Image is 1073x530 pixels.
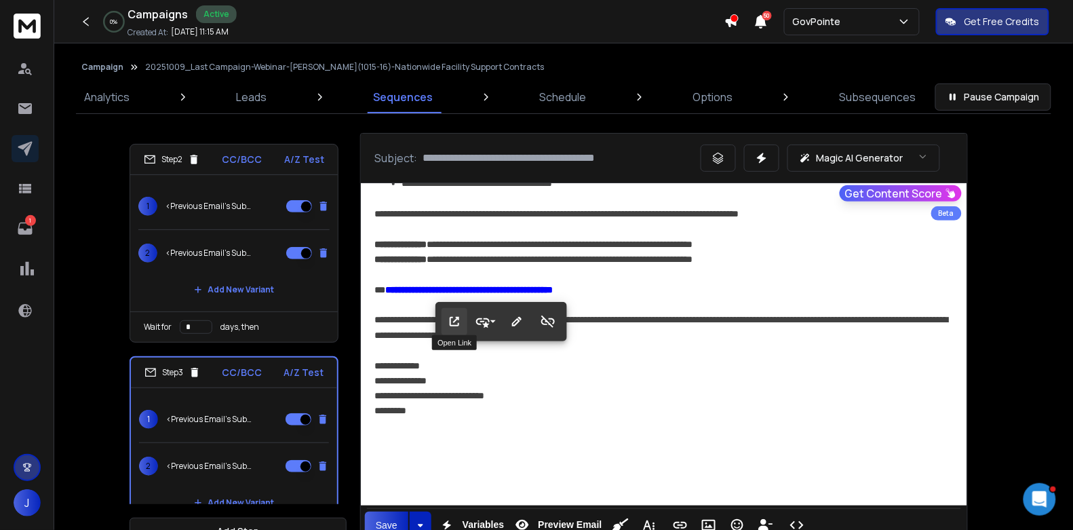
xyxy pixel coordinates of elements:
[228,81,275,113] a: Leads
[473,308,499,335] button: Style
[183,276,285,303] button: Add New Variant
[936,8,1049,35] button: Get Free Credits
[817,151,903,165] p: Magic AI Generator
[139,410,158,429] span: 1
[166,414,253,425] p: <Previous Email's Subject>
[432,335,477,350] div: Open Link
[111,18,118,26] p: 0 %
[840,89,916,105] p: Subsequences
[693,89,733,105] p: Options
[540,89,587,105] p: Schedule
[374,150,417,166] p: Subject:
[222,366,262,379] p: CC/BCC
[130,356,338,526] li: Step3CC/BCCA/Z Test1<Previous Email's Subject>2<Previous Email's Subject>Add New Variant
[787,145,940,172] button: Magic AI Generator
[373,89,433,105] p: Sequences
[144,322,172,333] p: Wait for
[535,308,561,335] button: Unlink
[12,215,39,242] a: 1
[165,248,252,259] p: <Previous Email's Subject>
[935,83,1051,111] button: Pause Campaign
[128,27,168,38] p: Created At:
[144,366,201,379] div: Step 3
[84,89,130,105] p: Analytics
[25,215,36,226] p: 1
[81,62,123,73] button: Campaign
[1023,483,1056,516] iframe: Intercom live chat
[130,144,338,343] li: Step2CC/BCCA/Z Test1<Previous Email's Subject>2<Previous Email's Subject>Add New VariantWait ford...
[196,5,237,23] div: Active
[840,185,962,202] button: Get Content Score
[793,15,846,29] p: GovPointe
[222,153,262,166] p: CC/BCC
[964,15,1040,29] p: Get Free Credits
[532,81,595,113] a: Schedule
[284,153,324,166] p: A/Z Test
[685,81,741,113] a: Options
[166,461,253,472] p: <Previous Email's Subject>
[76,81,138,113] a: Analytics
[236,89,267,105] p: Leads
[145,62,544,73] p: 20251009_Last Campaign-Webinar-[PERSON_NAME](1015-16)-Nationwide Facility Support Contracts
[365,81,441,113] a: Sequences
[138,197,157,216] span: 1
[220,322,259,333] p: days, then
[832,81,924,113] a: Subsequences
[139,457,158,476] span: 2
[931,206,962,221] div: Beta
[138,244,157,263] span: 2
[14,489,41,516] button: J
[165,201,252,212] p: <Previous Email's Subject>
[762,11,772,20] span: 50
[284,366,324,379] p: A/Z Test
[504,308,530,335] button: Edit Link
[183,489,285,516] button: Add New Variant
[144,153,200,166] div: Step 2
[128,6,188,22] h1: Campaigns
[171,26,229,37] p: [DATE] 11:15 AM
